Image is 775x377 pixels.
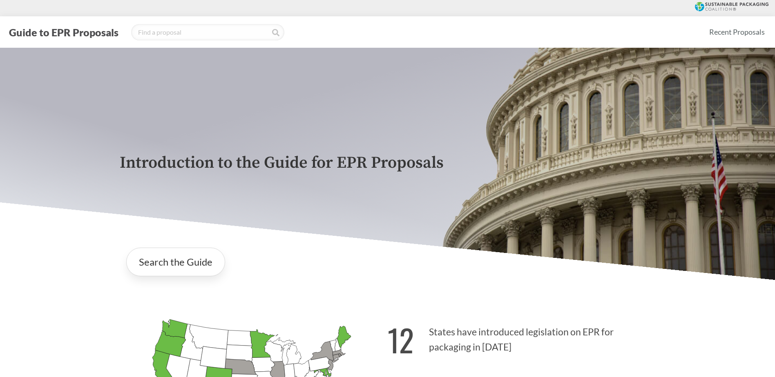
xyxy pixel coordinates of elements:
[120,154,656,172] p: Introduction to the Guide for EPR Proposals
[7,26,121,39] button: Guide to EPR Proposals
[131,24,284,40] input: Find a proposal
[388,317,414,362] strong: 12
[388,312,656,362] p: States have introduced legislation on EPR for packaging in [DATE]
[126,248,225,276] a: Search the Guide
[706,23,768,41] a: Recent Proposals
